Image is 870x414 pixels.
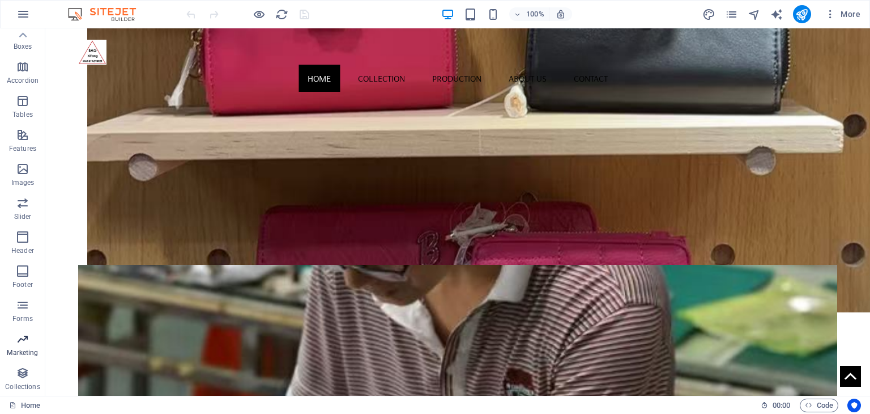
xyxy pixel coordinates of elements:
i: On resize automatically adjust zoom level to fit chosen device. [556,9,566,19]
img: Editor Logo [65,7,150,21]
i: Publish [795,8,808,21]
p: Accordion [7,76,39,85]
button: 100% [509,7,549,21]
a: Click to cancel selection. Double-click to open Pages [9,399,40,412]
p: Features [9,144,36,153]
span: Code [805,399,833,412]
button: reload [275,7,288,21]
span: More [825,9,860,20]
i: Navigator [748,8,761,21]
p: Tables [12,110,33,119]
button: text_generator [770,7,784,21]
button: navigator [748,7,761,21]
i: Reload page [275,8,288,21]
i: AI Writer [770,8,783,21]
p: Header [11,246,34,255]
h6: Session time [761,399,791,412]
button: design [702,7,716,21]
p: Forms [12,314,33,323]
h6: 100% [526,7,544,21]
i: Design (Ctrl+Alt+Y) [702,8,715,21]
p: Slider [14,212,32,221]
button: More [820,5,865,23]
p: Collections [5,382,40,391]
p: Images [11,178,35,187]
i: Pages (Ctrl+Alt+S) [725,8,738,21]
p: Marketing [7,348,38,357]
p: Footer [12,280,33,289]
button: pages [725,7,739,21]
span: 00 00 [773,399,790,412]
span: : [781,401,782,409]
p: Boxes [14,42,32,51]
button: Click here to leave preview mode and continue editing [252,7,266,21]
button: publish [793,5,811,23]
button: Usercentrics [847,399,861,412]
button: Code [800,399,838,412]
